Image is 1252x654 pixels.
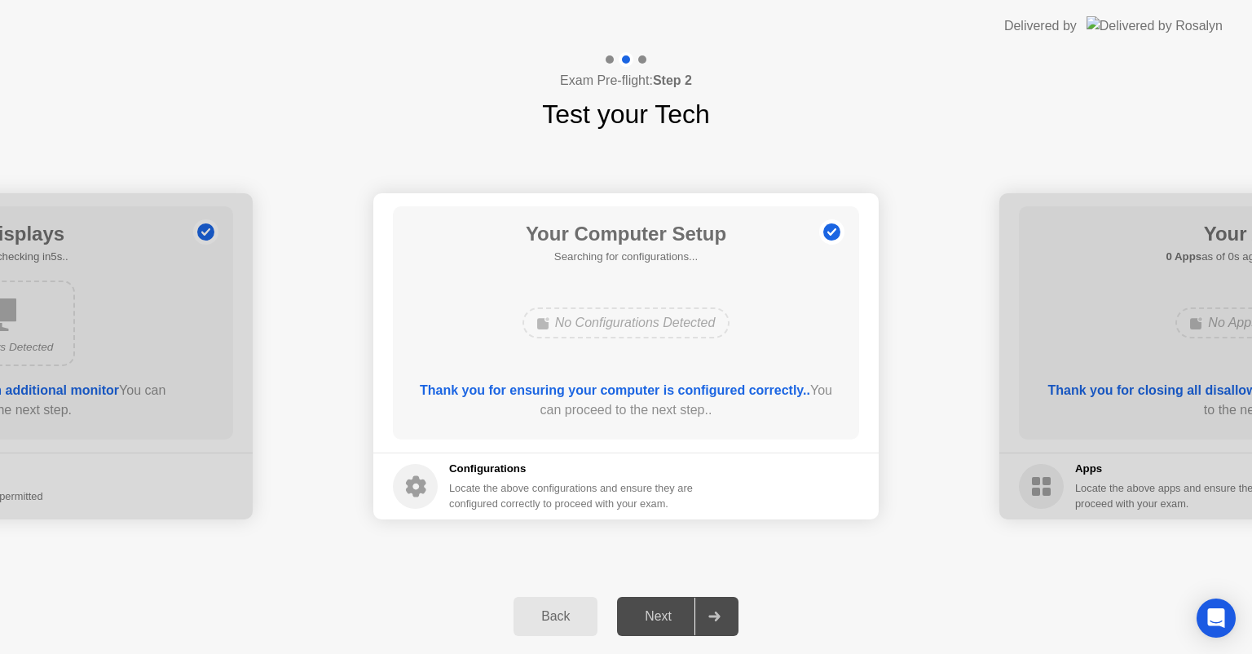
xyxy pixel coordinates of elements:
div: Locate the above configurations and ensure they are configured correctly to proceed with your exam. [449,480,696,511]
h1: Test your Tech [542,95,710,134]
div: Next [622,609,694,624]
div: Back [518,609,593,624]
h5: Configurations [449,461,696,477]
div: You can proceed to the next step.. [417,381,836,420]
button: Back [514,597,597,636]
h4: Exam Pre-flight: [560,71,692,91]
div: Open Intercom Messenger [1197,599,1236,638]
b: Thank you for ensuring your computer is configured correctly.. [420,383,810,397]
b: Step 2 [653,73,692,87]
h5: Searching for configurations... [526,249,726,265]
button: Next [617,597,738,636]
h1: Your Computer Setup [526,219,726,249]
div: No Configurations Detected [522,307,730,338]
div: Delivered by [1004,16,1077,36]
img: Delivered by Rosalyn [1087,16,1223,35]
